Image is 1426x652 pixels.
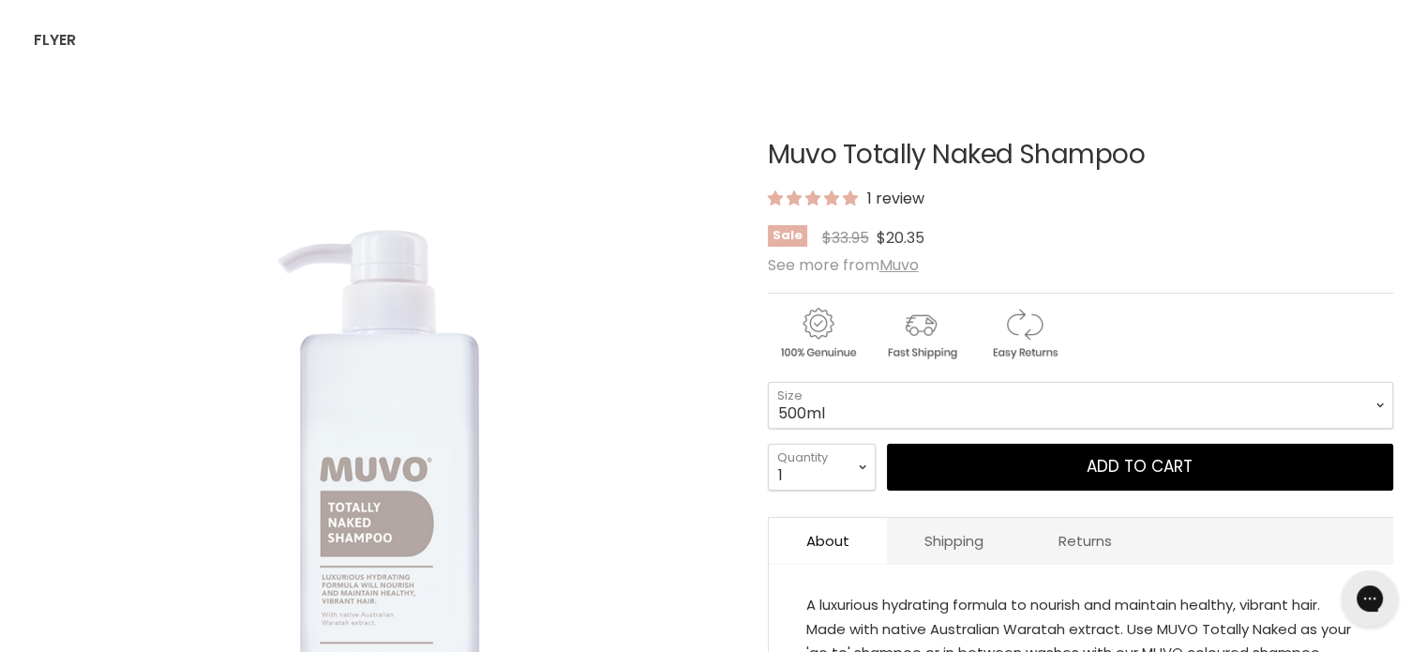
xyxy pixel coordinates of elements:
select: Quantity [768,444,876,491]
a: About [769,518,887,564]
a: Shipping [887,518,1021,564]
a: Flyer [20,21,90,60]
span: 1 review [862,188,924,209]
iframe: Gorgias live chat messenger [1332,564,1407,633]
span: 5.00 stars [768,188,862,209]
button: Add to cart [887,444,1393,491]
h1: Muvo Totally Naked Shampoo [768,141,1393,170]
span: See more from [768,254,919,276]
a: Muvo [879,254,919,276]
span: Add to cart [1087,455,1193,478]
span: Sale [768,225,807,247]
a: Returns [1021,518,1149,564]
img: genuine.gif [768,305,867,362]
img: shipping.gif [871,305,970,362]
span: $20.35 [877,227,924,249]
span: $33.95 [822,227,869,249]
img: returns.gif [974,305,1073,362]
